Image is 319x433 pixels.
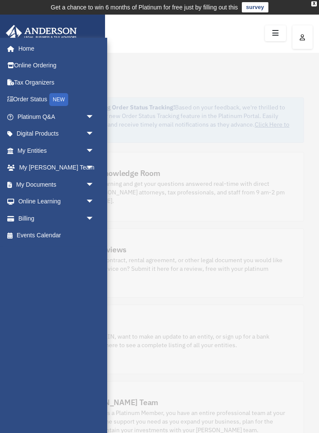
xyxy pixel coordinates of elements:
span: arrow_drop_down [86,108,103,126]
span: arrow_drop_down [86,125,103,143]
span: arrow_drop_down [86,142,103,160]
a: Home [6,40,103,57]
a: Tax Organizers [6,74,107,91]
a: My Entitiesarrow_drop_down [6,142,107,159]
a: Events Calendar [6,227,107,244]
div: Looking for an EIN, want to make an update to an entity, or sign up for a bank account? Click her... [65,332,288,349]
span: arrow_drop_down [86,193,103,211]
a: My Documentsarrow_drop_down [6,176,107,193]
a: My [PERSON_NAME] Teamarrow_drop_down [6,159,107,176]
span: arrow_drop_down [86,159,103,177]
div: Further your learning and get your questions answered real-time with direct access to [PERSON_NAM... [65,179,288,205]
a: survey [242,2,268,12]
span: arrow_drop_down [86,176,103,194]
a: Online Ordering [6,57,107,74]
a: Digital Productsarrow_drop_down [6,125,107,142]
div: close [311,1,317,6]
a: Platinum Knowledge Room Further your learning and get your questions answered real-time with dire... [15,152,304,221]
a: Order StatusNEW [6,91,107,109]
div: My [PERSON_NAME] Team [65,397,158,408]
a: Online Learningarrow_drop_down [6,193,107,210]
div: NEW [49,93,68,106]
span: arrow_drop_down [86,210,103,227]
a: Contract Reviews Do you have a contract, rental agreement, or other legal document you would like... [15,228,304,298]
div: Do you have a contract, rental agreement, or other legal document you would like an attorney's ad... [65,256,288,282]
a: Platinum Q&Aarrow_drop_down [6,108,107,125]
a: Billingarrow_drop_down [6,210,107,227]
div: Based on your feedback, we're thrilled to announce the launch of our new Order Status Tracking fe... [34,103,297,137]
a: My Entities Looking for an EIN, want to make an update to an entity, or sign up for a bank accoun... [15,305,304,374]
div: Platinum Knowledge Room [65,168,160,179]
div: Get a chance to win 6 months of Platinum for free just by filling out this [51,2,238,12]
